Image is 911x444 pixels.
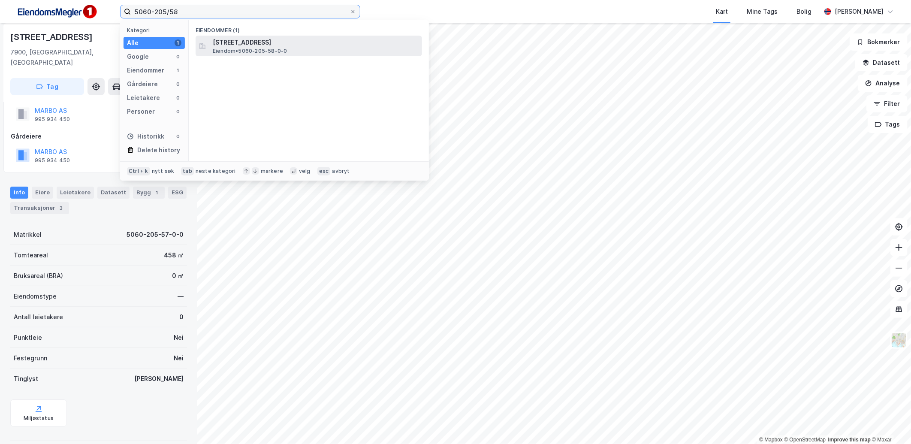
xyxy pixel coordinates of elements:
div: [PERSON_NAME] [835,6,884,17]
div: Leietakere [57,187,94,199]
div: 1 [153,188,161,197]
div: Eiendommer [127,65,164,76]
div: Miljøstatus [24,415,54,422]
div: Festegrunn [14,353,47,363]
a: Mapbox [759,437,783,443]
button: Analyse [858,75,908,92]
div: Kategori [127,27,185,33]
div: Matrikkel [14,230,42,240]
div: nytt søk [152,168,175,175]
div: Bruksareal (BRA) [14,271,63,281]
div: 1 [175,67,181,74]
button: Filter [866,95,908,112]
div: Eiendomstype [14,291,57,302]
div: 7900, [GEOGRAPHIC_DATA], [GEOGRAPHIC_DATA] [10,47,121,68]
a: Improve this map [828,437,871,443]
div: 0 [175,94,181,101]
span: Eiendom • 5060-205-58-0-0 [213,48,287,54]
div: [PERSON_NAME] [134,374,184,384]
a: OpenStreetMap [784,437,826,443]
div: Nei [174,332,184,343]
div: 3 [57,204,66,212]
div: 0 ㎡ [172,271,184,281]
div: avbryt [332,168,350,175]
div: Mine Tags [747,6,778,17]
button: Tag [10,78,84,95]
div: tab [181,167,194,175]
div: Eiere [32,187,53,199]
div: Kontrollprogram for chat [868,403,911,444]
button: Tags [868,116,908,133]
div: Google [127,51,149,62]
div: Antall leietakere [14,312,63,322]
div: Historikk [127,131,164,142]
div: neste kategori [196,168,236,175]
div: Nei [174,353,184,363]
span: [STREET_ADDRESS] [213,37,419,48]
div: Alle [127,38,139,48]
div: 0 [175,53,181,60]
button: Datasett [855,54,908,71]
div: 1 [175,39,181,46]
div: esc [317,167,331,175]
div: ESG [168,187,187,199]
div: Personer [127,106,155,117]
button: Bokmerker [850,33,908,51]
div: 5060-205-57-0-0 [127,230,184,240]
iframe: Chat Widget [868,403,911,444]
div: markere [261,168,283,175]
div: 0 [175,81,181,88]
div: Gårdeiere [11,131,187,142]
div: Tinglyst [14,374,38,384]
div: [STREET_ADDRESS] [10,30,94,44]
div: Gårdeiere [127,79,158,89]
div: Ctrl + k [127,167,150,175]
div: Bygg [133,187,165,199]
div: Bolig [796,6,811,17]
div: 458 ㎡ [164,250,184,260]
div: Transaksjoner [10,202,69,214]
div: 0 [175,133,181,140]
div: Delete history [137,145,180,155]
div: velg [299,168,311,175]
div: 995 934 450 [35,157,70,164]
div: Datasett [97,187,130,199]
div: Kart [716,6,728,17]
div: Leietakere [127,93,160,103]
div: Tomteareal [14,250,48,260]
img: Z [891,332,907,348]
input: Søk på adresse, matrikkel, gårdeiere, leietakere eller personer [131,5,350,18]
img: F4PB6Px+NJ5v8B7XTbfpPpyloAAAAASUVORK5CYII= [14,2,100,21]
div: Eiendommer (1) [189,20,429,36]
div: 995 934 450 [35,116,70,123]
div: 0 [179,312,184,322]
div: Info [10,187,28,199]
div: — [178,291,184,302]
div: Punktleie [14,332,42,343]
div: 0 [175,108,181,115]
